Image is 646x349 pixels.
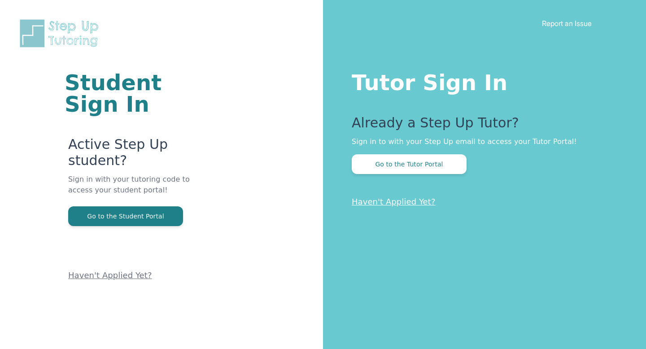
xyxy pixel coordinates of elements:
h1: Tutor Sign In [352,68,610,93]
img: Step Up Tutoring horizontal logo [18,18,104,49]
button: Go to the Tutor Portal [352,154,467,174]
a: Go to the Student Portal [68,212,183,220]
a: Go to the Tutor Portal [352,160,467,168]
p: Active Step Up student? [68,136,215,174]
a: Haven't Applied Yet? [352,197,436,206]
button: Go to the Student Portal [68,206,183,226]
h1: Student Sign In [65,72,215,115]
p: Sign in with your tutoring code to access your student portal! [68,174,215,206]
p: Already a Step Up Tutor? [352,115,610,136]
a: Haven't Applied Yet? [68,270,152,280]
a: Report an Issue [542,19,592,28]
p: Sign in to with your Step Up email to access your Tutor Portal! [352,136,610,147]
